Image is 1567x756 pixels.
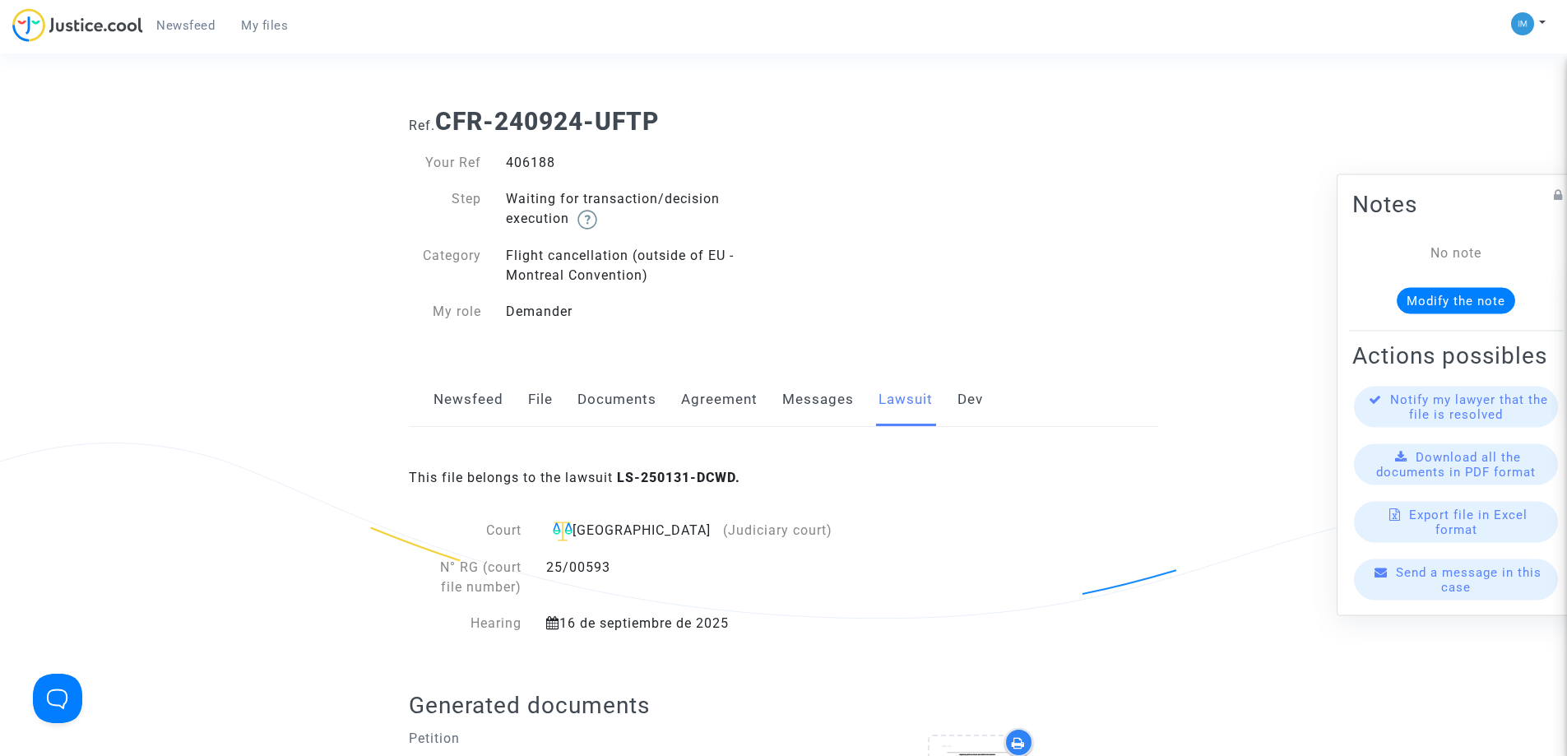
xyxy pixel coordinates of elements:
a: Newsfeed [143,13,228,38]
span: (Judiciary court) [723,522,832,538]
div: My role [396,302,494,322]
div: [GEOGRAPHIC_DATA] [546,521,855,541]
img: a105443982b9e25553e3eed4c9f672e7 [1511,12,1534,35]
div: N° RG (court file number) [409,558,534,597]
button: Modify the note [1397,287,1515,313]
a: Documents [577,373,656,427]
div: Your Ref [396,153,494,173]
a: Lawsuit [879,373,933,427]
a: File [528,373,553,427]
p: Petition [409,728,772,749]
span: Export file in Excel format [1409,507,1528,536]
span: Notify my lawyer that the file is resolved [1390,392,1548,421]
b: CFR-240924-UFTP [435,107,659,136]
img: help.svg [577,210,597,230]
div: 25/00593 [534,558,867,597]
span: Download all the documents in PDF format [1376,449,1536,479]
img: jc-logo.svg [12,8,143,42]
div: Court [409,521,534,541]
div: 406188 [494,153,784,173]
div: Category [396,246,494,285]
h2: Generated documents [409,691,1158,720]
img: icon-faciliter-sm.svg [553,522,573,541]
a: My files [228,13,301,38]
span: This file belongs to the lawsuit [409,470,740,485]
a: Messages [782,373,854,427]
div: Waiting for transaction/decision execution [494,189,784,230]
div: Demander [494,302,784,322]
iframe: Help Scout Beacon - Open [33,674,82,723]
a: Newsfeed [433,373,503,427]
span: Ref. [409,118,435,133]
div: No note [1377,243,1535,262]
span: Send a message in this case [1396,564,1542,594]
b: LS-250131-DCWD. [617,470,740,485]
span: My files [241,18,288,33]
a: Agreement [681,373,758,427]
div: Flight cancellation (outside of EU - Montreal Convention) [494,246,784,285]
span: Newsfeed [156,18,215,33]
h2: Actions possibles [1352,341,1560,369]
a: Dev [957,373,983,427]
div: 16 de septiembre de 2025 [534,614,867,633]
div: Step [396,189,494,230]
h2: Notes [1352,189,1560,218]
div: Hearing [409,614,534,633]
